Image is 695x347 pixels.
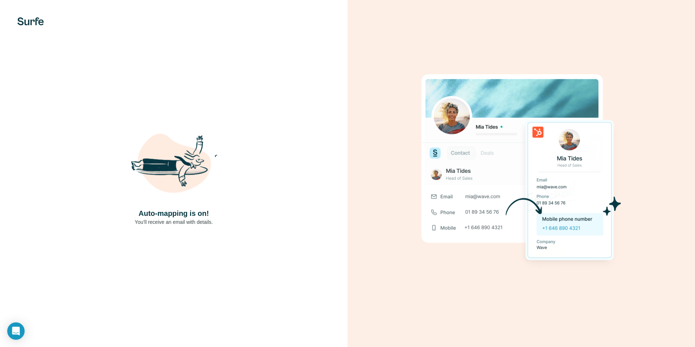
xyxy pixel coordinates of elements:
p: You’ll receive an email with details. [135,218,213,226]
div: Open Intercom Messenger [7,322,25,340]
img: Shaka Illustration [130,121,217,208]
img: Download Success [421,74,621,272]
h4: Auto-mapping is on! [139,208,209,218]
img: Surfe's logo [17,17,44,25]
